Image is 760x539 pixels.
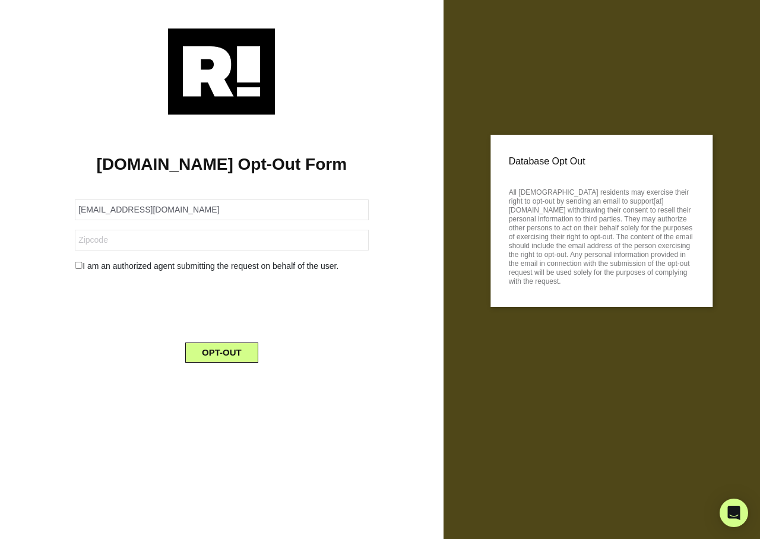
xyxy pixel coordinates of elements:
[66,260,377,272] div: I am an authorized agent submitting the request on behalf of the user.
[509,153,695,170] p: Database Opt Out
[720,499,748,527] div: Open Intercom Messenger
[509,185,695,286] p: All [DEMOGRAPHIC_DATA] residents may exercise their right to opt-out by sending an email to suppo...
[75,230,368,251] input: Zipcode
[185,343,258,363] button: OPT-OUT
[75,199,368,220] input: Email Address
[131,282,312,328] iframe: reCAPTCHA
[18,154,426,175] h1: [DOMAIN_NAME] Opt-Out Form
[168,28,275,115] img: Retention.com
